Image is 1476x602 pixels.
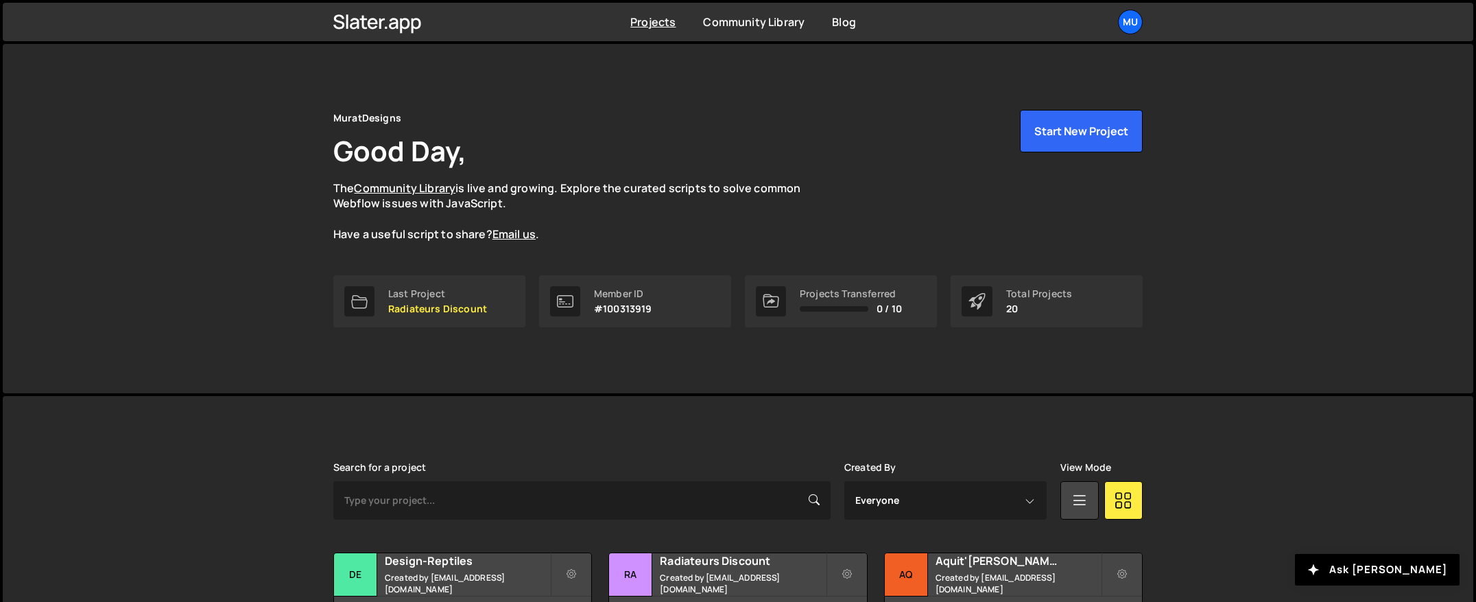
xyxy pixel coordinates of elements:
[1006,303,1072,314] p: 20
[844,462,896,473] label: Created By
[333,110,401,126] div: MuratDesigns
[388,288,487,299] div: Last Project
[385,572,550,595] small: Created by [EMAIL_ADDRESS][DOMAIN_NAME]
[492,227,536,242] a: Email us
[1020,110,1143,152] button: Start New Project
[703,14,805,30] a: Community Library
[594,288,652,299] div: Member ID
[660,553,825,568] h2: Radiateurs Discount
[385,553,550,568] h2: Design-Reptiles
[832,14,856,30] a: Blog
[1118,10,1143,34] a: Mu
[936,553,1101,568] h2: Aquit'[PERSON_NAME]
[333,132,466,170] h1: Good Day,
[800,288,902,299] div: Projects Transferred
[609,553,652,597] div: Ra
[333,481,831,520] input: Type your project...
[1295,554,1460,586] button: Ask [PERSON_NAME]
[877,303,902,314] span: 0 / 10
[885,553,928,597] div: Aq
[1060,462,1111,473] label: View Mode
[594,303,652,314] p: #100313919
[1006,288,1072,299] div: Total Projects
[936,572,1101,595] small: Created by [EMAIL_ADDRESS][DOMAIN_NAME]
[388,303,487,314] p: Radiateurs Discount
[630,14,676,30] a: Projects
[333,181,827,242] p: The is live and growing. Explore the curated scripts to solve common Webflow issues with JavaScri...
[334,553,377,597] div: De
[660,572,825,595] small: Created by [EMAIL_ADDRESS][DOMAIN_NAME]
[354,181,455,196] a: Community Library
[333,275,525,327] a: Last Project Radiateurs Discount
[333,462,426,473] label: Search for a project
